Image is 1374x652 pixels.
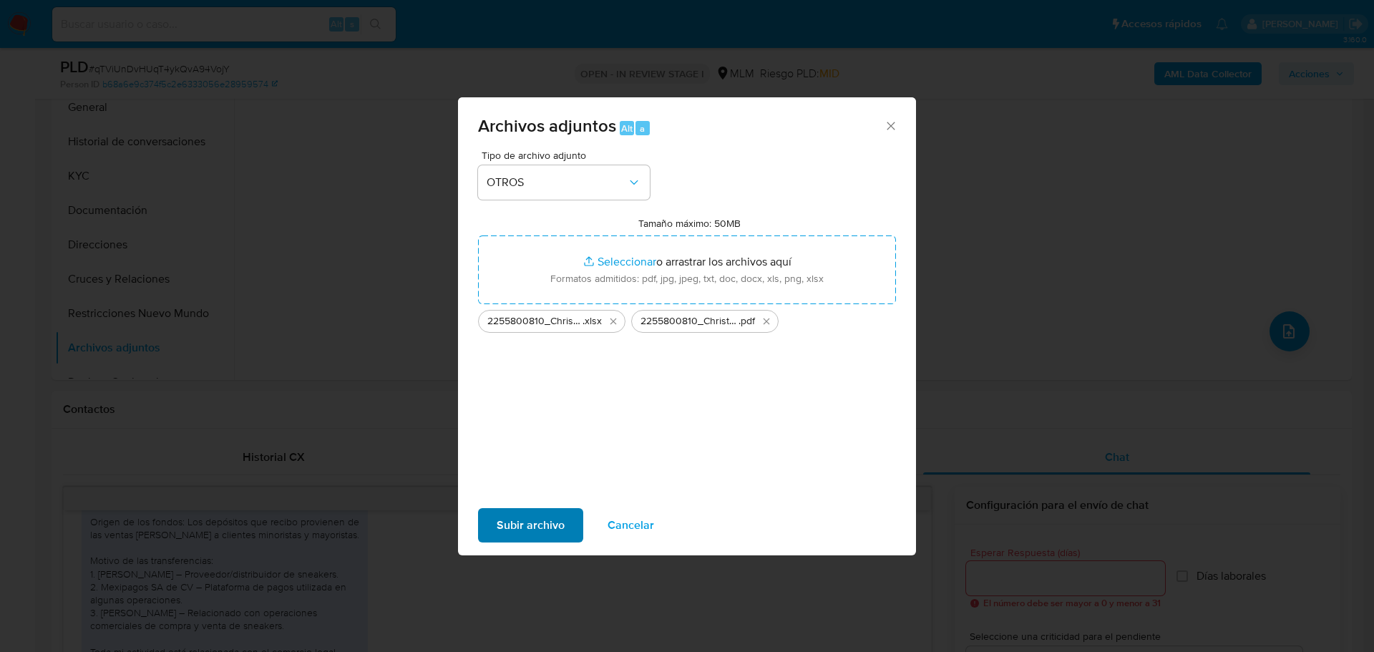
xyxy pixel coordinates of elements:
[758,313,775,330] button: Eliminar 2255800810_Christopher Alejandro Leonor Ruiz_Ago25.pdf
[478,304,896,333] ul: Archivos seleccionados
[487,175,627,190] span: OTROS
[621,122,633,135] span: Alt
[608,510,654,541] span: Cancelar
[478,113,616,138] span: Archivos adjuntos
[478,508,583,542] button: Subir archivo
[640,314,739,329] span: 2255800810_Christopher [PERSON_NAME] Ruiz_Ago25
[605,313,622,330] button: Eliminar 2255800810_Christopher Alejandro Leonor Ruiz_Ago25.xlsx
[583,314,602,329] span: .xlsx
[497,510,565,541] span: Subir archivo
[640,122,645,135] span: a
[739,314,755,329] span: .pdf
[482,150,653,160] span: Tipo de archivo adjunto
[487,314,583,329] span: 2255800810_Christopher [PERSON_NAME] Ruiz_Ago25
[884,119,897,132] button: Cerrar
[638,217,741,230] label: Tamaño máximo: 50MB
[478,165,650,200] button: OTROS
[589,508,673,542] button: Cancelar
